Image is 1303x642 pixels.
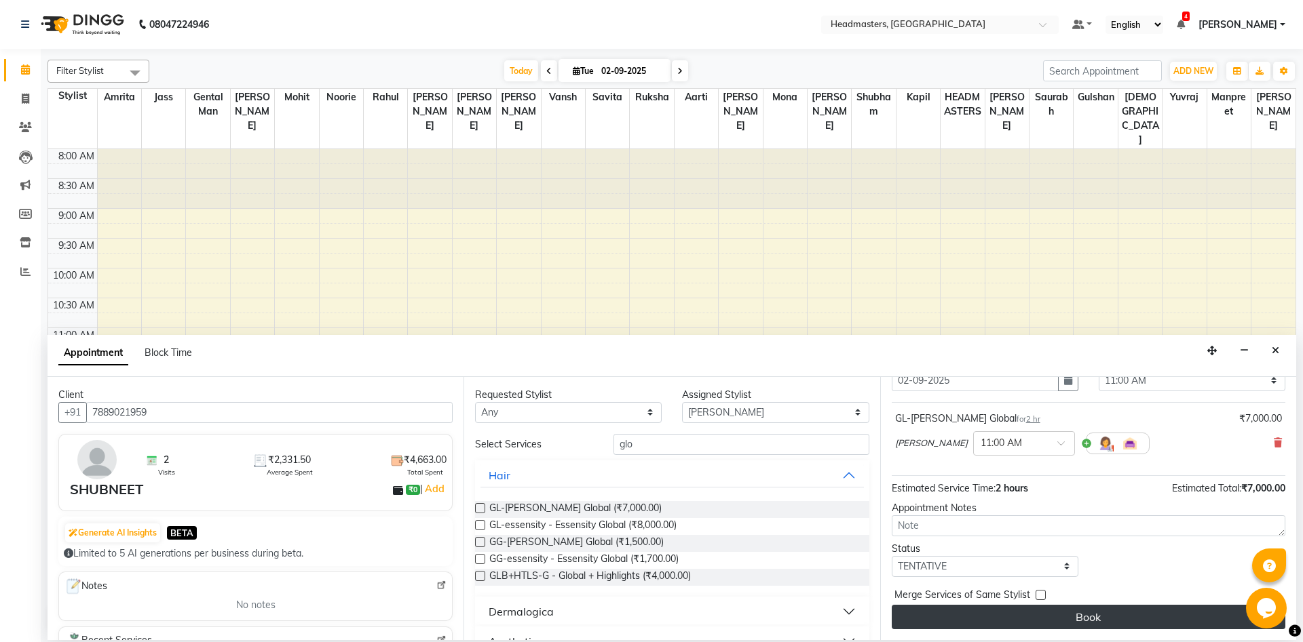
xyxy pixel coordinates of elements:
[56,179,97,193] div: 8:30 AM
[48,89,97,103] div: Stylist
[1177,18,1185,31] a: 4
[489,501,662,518] span: GL-[PERSON_NAME] Global (₹7,000.00)
[56,239,97,253] div: 9:30 AM
[489,569,691,586] span: GLB+HTLS-G - Global + Highlights (₹4,000.00)
[1172,482,1241,494] span: Estimated Total:
[892,605,1285,629] button: Book
[1163,89,1206,106] span: Yuvraj
[896,89,940,106] span: Kapil
[1074,89,1117,106] span: Gulshan
[404,453,447,467] span: ₹4,663.00
[50,298,97,313] div: 10:30 AM
[941,89,984,120] span: HEADMASTERS
[996,482,1028,494] span: 2 hours
[364,89,407,106] span: Rahul
[58,388,453,402] div: Client
[142,89,185,106] span: Jass
[504,60,538,81] span: Today
[320,89,363,106] span: Noorie
[50,328,97,342] div: 11:00 AM
[268,453,311,467] span: ₹2,331.50
[1207,89,1251,120] span: Manpreet
[569,66,597,76] span: Tue
[1043,60,1162,81] input: Search Appointment
[808,89,851,134] span: [PERSON_NAME]
[1097,435,1114,452] img: Hairdresser.png
[267,467,313,477] span: Average Spent
[586,89,629,106] span: Savita
[98,89,141,106] span: Amrita
[1241,482,1285,494] span: ₹7,000.00
[985,89,1029,134] span: [PERSON_NAME]
[56,149,97,163] div: 8:00 AM
[1246,588,1289,628] iframe: chat widget
[1118,89,1162,148] span: [DEMOGRAPHIC_DATA]
[64,546,447,561] div: Limited to 5 AI generations per business during beta.
[407,467,443,477] span: Total Spent
[65,523,160,542] button: Generate AI Insights
[630,89,673,106] span: Ruksha
[408,89,451,134] span: [PERSON_NAME]
[542,89,585,106] span: Vansh
[1017,414,1040,424] small: for
[1026,414,1040,424] span: 2 hr
[892,370,1059,391] input: yyyy-mm-dd
[892,542,1078,556] div: Status
[1239,412,1282,426] div: ₹7,000.00
[480,463,863,487] button: Hair
[64,578,107,595] span: Notes
[236,598,276,612] span: No notes
[35,5,128,43] img: logo
[77,440,117,479] img: avatar
[406,485,420,496] span: ₹0
[465,437,603,452] div: Select Services
[70,479,143,500] div: SHUBNEET
[1251,89,1296,134] span: [PERSON_NAME]
[894,588,1030,605] span: Merge Services of Same Stylist
[231,89,274,134] span: [PERSON_NAME]
[475,388,662,402] div: Requested Stylist
[56,209,97,223] div: 9:00 AM
[489,535,664,552] span: GG-[PERSON_NAME] Global (₹1,500.00)
[1030,89,1073,120] span: Saurabh
[895,437,968,450] span: [PERSON_NAME]
[145,346,192,359] span: Block Time
[895,412,1040,426] div: GL-[PERSON_NAME] Global
[1122,435,1138,452] img: Interior.png
[892,501,1285,515] div: Appointment Notes
[1266,340,1285,361] button: Close
[50,268,97,283] div: 10:00 AM
[852,89,895,120] span: Shubham
[489,552,679,569] span: GG-essensity - Essensity Global (₹1,700.00)
[453,89,496,134] span: [PERSON_NAME]
[597,61,665,81] input: 2025-09-02
[480,599,863,624] button: Dermalogica
[58,341,128,365] span: Appointment
[763,89,807,106] span: Mona
[675,89,718,106] span: Aarti
[1170,62,1217,81] button: ADD NEW
[489,518,677,535] span: GL-essensity - Essensity Global (₹8,000.00)
[149,5,209,43] b: 08047224946
[420,481,447,497] span: |
[167,526,197,539] span: BETA
[892,482,996,494] span: Estimated Service Time:
[275,89,318,106] span: Mohit
[1182,12,1190,21] span: 4
[1173,66,1213,76] span: ADD NEW
[158,467,175,477] span: Visits
[58,402,87,423] button: +91
[719,89,762,134] span: [PERSON_NAME]
[1198,18,1277,32] span: [PERSON_NAME]
[56,65,104,76] span: Filter Stylist
[497,89,540,134] span: [PERSON_NAME]
[423,481,447,497] a: Add
[86,402,453,423] input: Search by Name/Mobile/Email/Code
[682,388,869,402] div: Assigned Stylist
[164,453,169,467] span: 2
[186,89,229,120] span: Gental Man
[613,434,869,455] input: Search by service name
[489,603,554,620] div: Dermalogica
[489,467,510,483] div: Hair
